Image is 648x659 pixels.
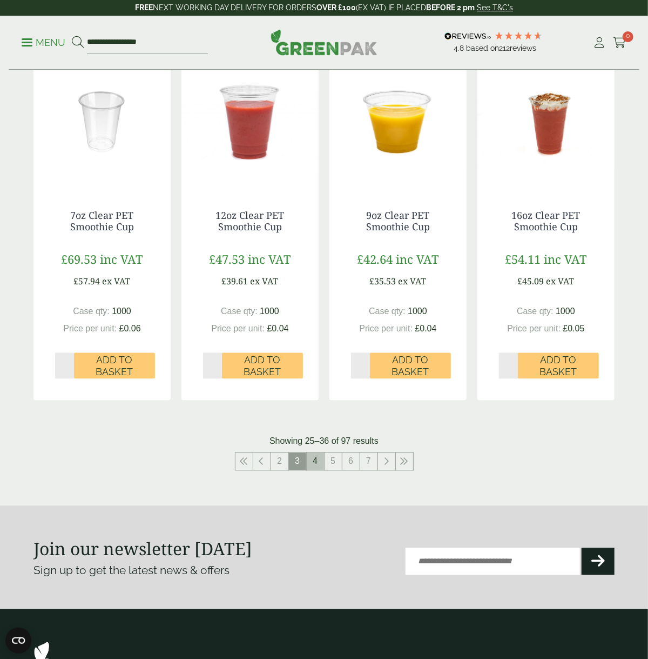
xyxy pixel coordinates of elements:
[499,44,510,52] span: 212
[505,251,541,268] span: £54.11
[211,324,265,334] span: Price per unit:
[623,31,633,42] span: 0
[267,324,289,334] span: £0.04
[396,251,439,268] span: inc VAT
[181,54,319,189] img: 12oz PET Smoothie Cup with Raspberry Smoothie no lid
[415,324,437,334] span: £0.04
[494,31,543,41] div: 4.79 Stars
[222,276,248,288] span: £39.61
[5,628,31,654] button: Open CMP widget
[33,562,295,580] p: Sign up to get the latest news & offers
[444,32,491,40] img: REVIEWS.io
[593,37,606,48] i: My Account
[70,209,134,234] a: 7oz Clear PET Smoothie Cup
[74,353,155,379] button: Add to Basket
[477,3,513,12] a: See T&C's
[73,307,110,316] span: Case qty:
[613,35,626,51] a: 0
[357,251,393,268] span: £42.64
[74,276,100,288] span: £57.94
[466,44,499,52] span: Based on
[518,276,544,288] span: £45.09
[251,276,279,288] span: ex VAT
[289,453,306,470] span: 3
[408,307,427,316] span: 1000
[112,307,131,316] span: 1000
[271,453,288,470] a: 2
[22,36,65,49] p: Menu
[33,537,252,561] strong: Join our newsletter [DATE]
[507,324,561,334] span: Price per unit:
[307,453,324,470] a: 4
[377,355,443,378] span: Add to Basket
[525,355,591,378] span: Add to Basket
[563,324,585,334] span: £0.05
[477,54,615,189] img: 16oz PET Smoothie Cup with Strawberry Milkshake and cream
[369,307,406,316] span: Case qty:
[316,3,356,12] strong: OVER £100
[103,276,131,288] span: ex VAT
[82,355,147,378] span: Add to Basket
[135,3,153,12] strong: FREE
[366,209,430,234] a: 9oz Clear PET Smoothie Cup
[216,209,285,234] a: 12oz Clear PET Smoothie Cup
[210,251,245,268] span: £47.53
[230,355,295,378] span: Add to Basket
[119,324,141,334] span: £0.06
[33,54,171,189] img: 7oz Clear PET Smoothie Cup[13142]
[454,44,466,52] span: 4.8
[370,353,451,379] button: Add to Basket
[613,37,626,48] i: Cart
[360,453,377,470] a: 7
[248,251,291,268] span: inc VAT
[222,353,303,379] button: Add to Basket
[518,353,599,379] button: Add to Basket
[399,276,427,288] span: ex VAT
[342,453,360,470] a: 6
[269,435,379,448] p: Showing 25–36 of 97 results
[546,276,575,288] span: ex VAT
[512,209,580,234] a: 16oz Clear PET Smoothie Cup
[517,307,553,316] span: Case qty:
[426,3,475,12] strong: BEFORE 2 pm
[260,307,279,316] span: 1000
[510,44,536,52] span: reviews
[22,36,65,47] a: Menu
[329,54,467,189] img: 9oz pet clear smoothie cup
[370,276,396,288] span: £35.53
[62,251,97,268] span: £69.53
[271,29,377,55] img: GreenPak Supplies
[100,251,143,268] span: inc VAT
[221,307,258,316] span: Case qty:
[544,251,587,268] span: inc VAT
[556,307,575,316] span: 1000
[359,324,413,334] span: Price per unit:
[63,324,117,334] span: Price per unit:
[325,453,342,470] a: 5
